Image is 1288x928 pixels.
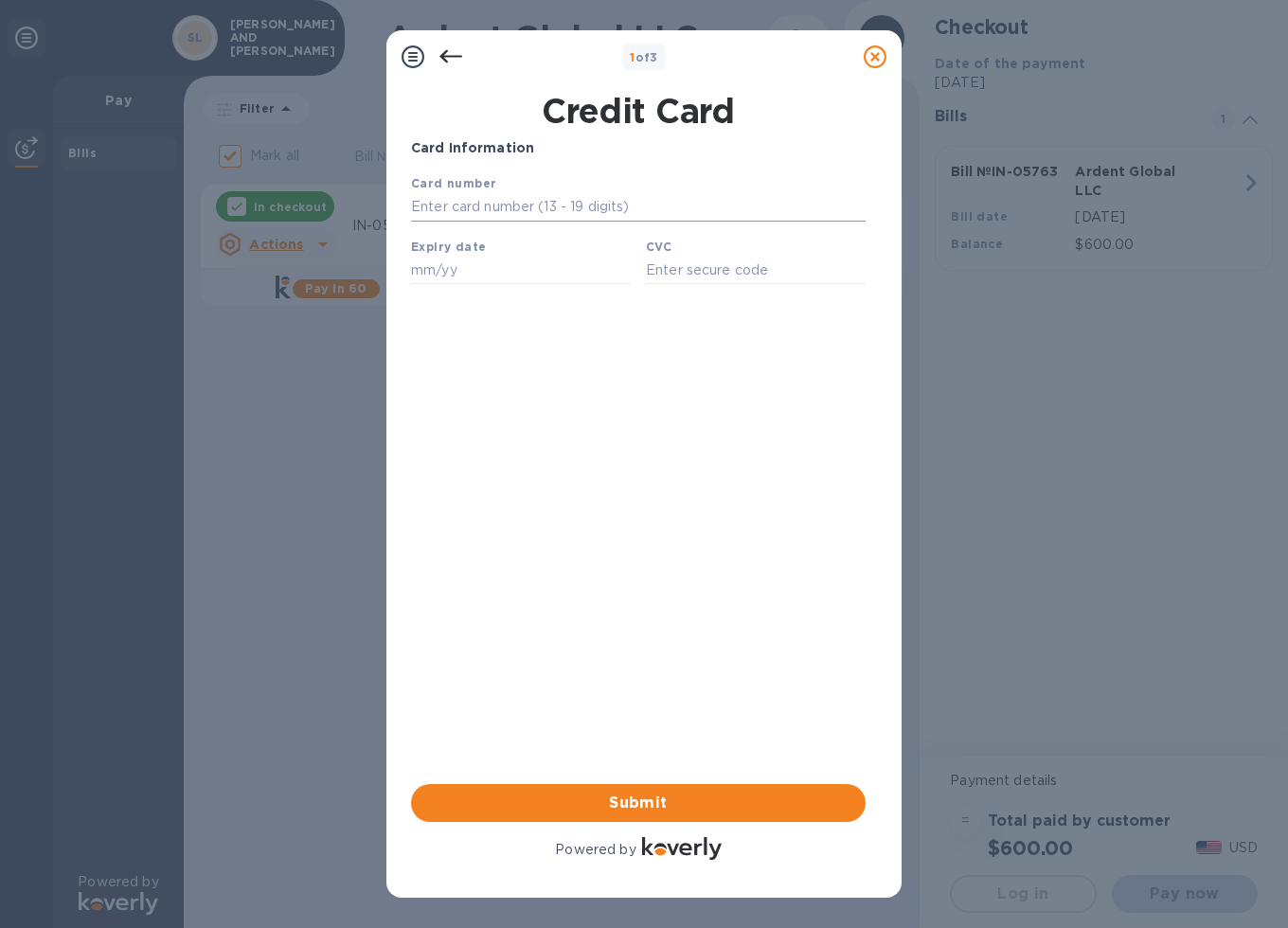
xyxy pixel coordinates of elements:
span: 1 [630,50,635,64]
h1: Credit Card [403,91,873,131]
img: Logo [642,837,722,860]
b: of 3 [630,50,658,64]
iframe: Your browser does not support iframes [411,173,866,286]
p: Powered by [555,840,635,860]
button: Submit [411,784,866,822]
span: Submit [426,792,850,814]
b: Card Information [411,140,534,155]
